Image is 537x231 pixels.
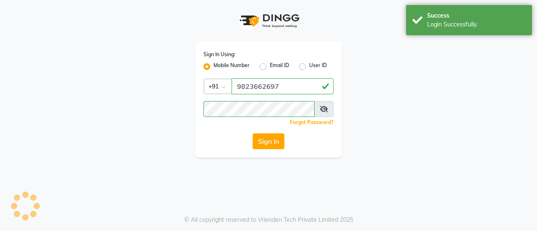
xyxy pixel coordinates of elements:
[203,51,235,58] label: Sign In Using:
[427,11,526,20] div: Success
[235,8,302,33] img: logo1.svg
[309,62,327,72] label: User ID
[270,62,289,72] label: Email ID
[232,78,334,94] input: Username
[253,133,284,149] button: Sign In
[214,62,250,72] label: Mobile Number
[290,119,334,125] a: Forgot Password?
[203,101,315,117] input: Username
[427,20,526,29] div: Login Successfully.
